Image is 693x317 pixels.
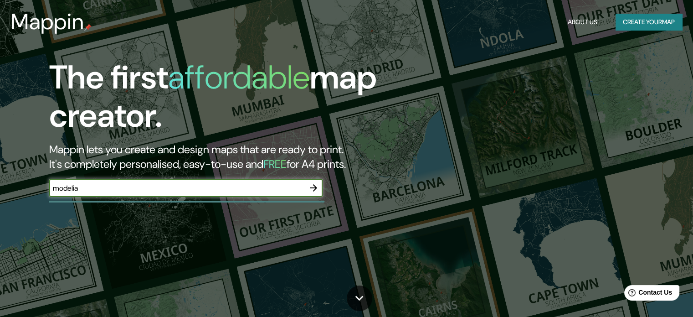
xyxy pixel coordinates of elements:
button: Create yourmap [616,14,682,31]
h1: The first map creator. [49,58,396,142]
h1: affordable [168,56,310,99]
h3: Mappin [11,9,84,35]
img: mappin-pin [84,24,92,31]
h5: FREE [263,157,287,171]
iframe: Help widget launcher [612,281,683,307]
h2: Mappin lets you create and design maps that are ready to print. It's completely personalised, eas... [49,142,396,171]
button: About Us [564,14,601,31]
input: Choose your favourite place [49,183,304,193]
